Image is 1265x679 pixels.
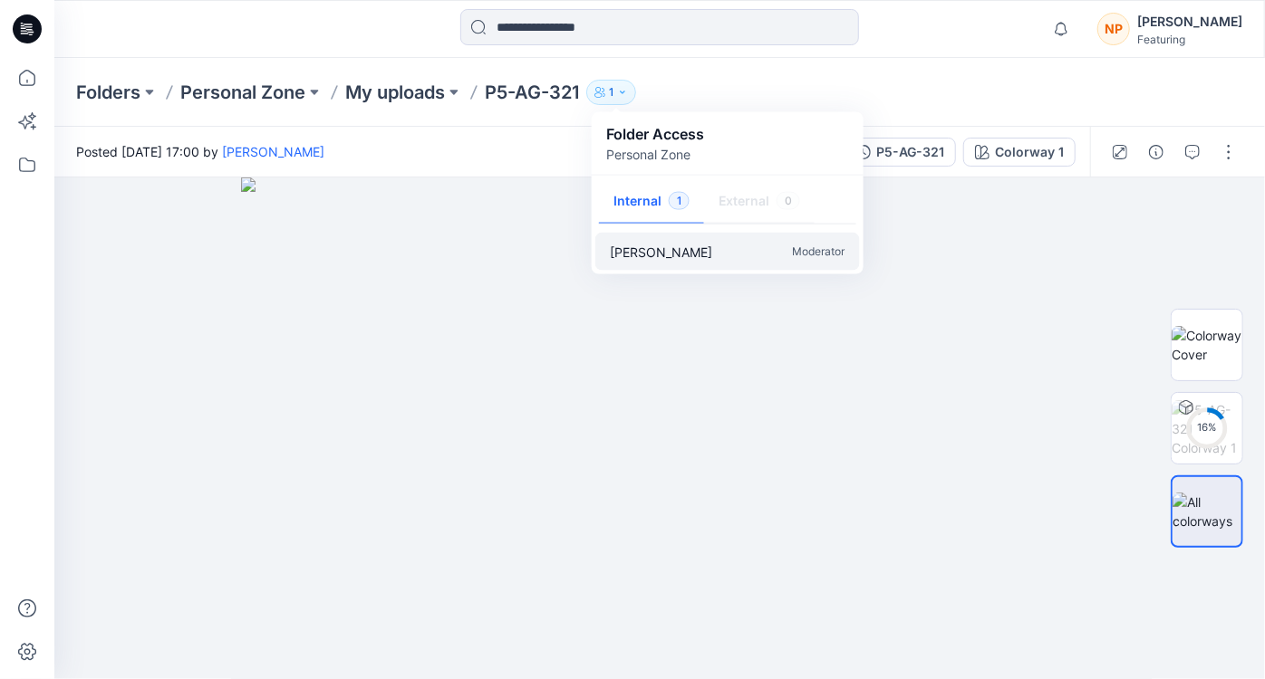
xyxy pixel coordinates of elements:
[606,145,704,164] p: Personal Zone
[1172,400,1242,457] img: P5-AG-321 Colorway 1
[606,123,704,145] p: Folder Access
[1173,493,1241,531] img: All colorways
[1137,11,1242,33] div: [PERSON_NAME]
[610,242,712,261] p: Nguyen Phuong
[599,179,704,225] button: Internal
[222,144,324,159] a: [PERSON_NAME]
[777,192,800,210] span: 0
[669,192,690,210] span: 1
[76,80,140,105] a: Folders
[345,80,445,105] a: My uploads
[1137,33,1242,46] div: Featuring
[76,142,324,161] span: Posted [DATE] 17:00 by
[609,82,613,102] p: 1
[995,142,1064,162] div: Colorway 1
[1172,326,1242,364] img: Colorway Cover
[1142,138,1171,167] button: Details
[876,142,944,162] div: P5-AG-321
[1185,420,1229,435] div: 16 %
[595,233,860,271] a: [PERSON_NAME]Moderator
[845,138,956,167] button: P5-AG-321
[180,80,305,105] a: Personal Zone
[963,138,1076,167] button: Colorway 1
[485,80,579,105] p: P5-AG-321
[586,80,636,105] button: 1
[1097,13,1130,45] div: NP
[704,179,815,225] button: External
[793,242,845,261] p: Moderator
